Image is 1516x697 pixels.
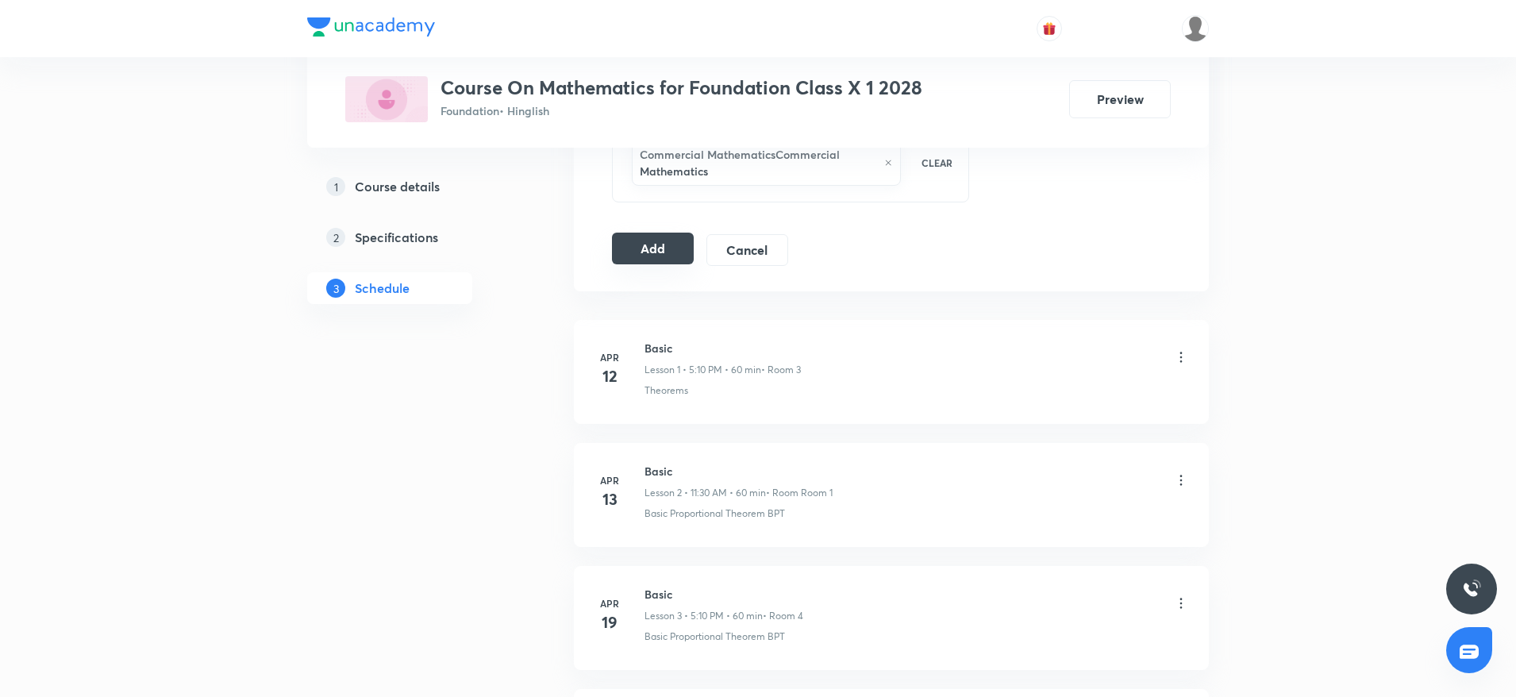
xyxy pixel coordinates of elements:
p: 2 [326,228,345,247]
p: Lesson 2 • 11:30 AM • 60 min [644,486,766,500]
p: • Room Room 1 [766,486,833,500]
p: CLEAR [922,156,952,170]
h6: Apr [594,350,625,364]
h6: Apr [594,473,625,487]
h6: Basic [644,463,833,479]
img: 08F09DE4-7B94-49A6-B70B-B55677D49ACD_plus.png [345,76,428,122]
p: • Room 3 [761,363,801,377]
a: 1Course details [307,171,523,202]
h3: Course On Mathematics for Foundation Class X 1 2028 [441,76,922,99]
h5: Specifications [355,228,438,247]
h6: Commercial MathematicsCommercial Mathematics [640,146,876,179]
img: Shivank [1182,15,1209,42]
h5: Course details [355,177,440,196]
p: Theorems [644,383,688,398]
img: ttu [1462,580,1481,599]
p: Lesson 3 • 5:10 PM • 60 min [644,609,763,623]
p: Foundation • Hinglish [441,102,922,119]
a: 2Specifications [307,221,523,253]
a: Company Logo [307,17,435,40]
h6: Basic [644,586,803,603]
h4: 13 [594,487,625,511]
button: avatar [1037,16,1062,41]
h4: 12 [594,364,625,388]
p: 3 [326,279,345,298]
img: Company Logo [307,17,435,37]
p: Basic Proportional Theorem BPT [644,506,785,521]
h4: 19 [594,610,625,634]
button: Add [612,233,694,264]
p: Lesson 1 • 5:10 PM • 60 min [644,363,761,377]
p: • Room 4 [763,609,803,623]
h6: Basic [644,340,801,356]
p: Basic Proportional Theorem BPT [644,630,785,644]
img: avatar [1042,21,1056,36]
p: 1 [326,177,345,196]
button: Preview [1069,80,1171,118]
h6: Apr [594,596,625,610]
h5: Schedule [355,279,410,298]
button: Cancel [706,234,788,266]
